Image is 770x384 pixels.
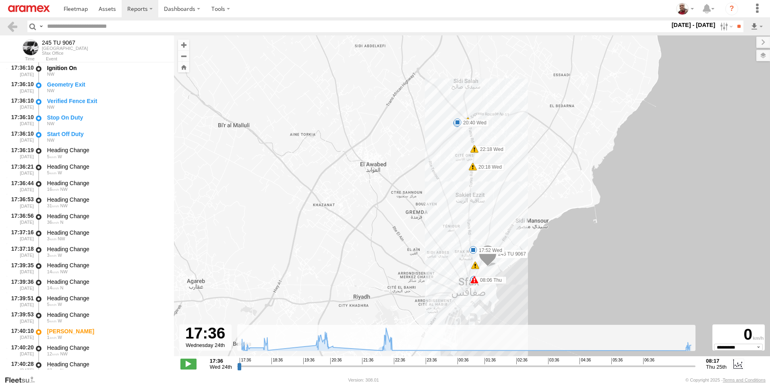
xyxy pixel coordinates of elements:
div: Heading Change [47,229,166,236]
span: 03:36 [548,358,559,364]
label: Search Filter Options [717,21,734,32]
span: 31 [47,203,59,208]
span: 18:36 [271,358,283,364]
span: Heading: 321 [47,121,54,126]
div: 17:36:10 [DATE] [6,96,35,111]
span: Heading: 350 [60,368,64,373]
span: Heading: 271 [58,335,62,340]
a: Terms and Conditions [723,378,766,382]
strong: 17:36 [210,358,232,364]
span: 245 TU 9067 [498,251,526,257]
span: 3 [47,253,57,258]
label: 22:18 Wed [474,146,506,153]
div: Event [46,57,174,61]
button: Zoom Home [178,62,189,72]
div: 17:37:18 [DATE] [6,244,35,259]
strong: 08:17 [706,358,727,364]
button: Zoom in [178,39,189,50]
div: Heading Change [47,295,166,302]
div: Heading Change [47,278,166,285]
label: Export results as... [750,21,764,32]
div: 0 [714,326,764,344]
span: Heading: 321 [47,138,54,142]
span: Heading: 319 [60,351,68,356]
div: 17:36:56 [DATE] [6,211,35,226]
div: 17:36:10 [DATE] [6,80,35,95]
span: 5 [47,170,57,175]
span: 3 [47,236,57,241]
div: 17:36:19 [DATE] [6,146,35,161]
label: [DATE] - [DATE] [670,21,717,29]
span: 01:36 [484,358,496,364]
span: Heading: 319 [58,236,65,241]
span: 00:36 [457,358,469,364]
img: aramex-logo.svg [8,5,50,12]
div: 245 TU 9067 - View Asset History [42,39,88,46]
div: 17:40:10 [DATE] [6,326,35,341]
span: 23:36 [426,358,437,364]
div: Heading Change [47,344,166,351]
label: Search Query [38,21,44,32]
div: Heading Change [47,196,166,203]
div: 17:37:16 [DATE] [6,228,35,243]
div: Heading Change [47,246,166,253]
div: Version: 308.01 [348,378,379,382]
div: 17:36:10 [DATE] [6,113,35,128]
span: Heading: 321 [47,105,54,109]
div: 7 [464,117,472,125]
span: 04:36 [580,358,591,364]
span: 20:36 [330,358,342,364]
span: Heading: 339 [60,285,64,290]
div: [PERSON_NAME] [47,328,166,335]
button: Zoom out [178,50,189,62]
span: 1 [47,335,57,340]
span: Heading: 289 [58,154,62,159]
span: Wed 24th Sep 2025 [210,364,232,370]
span: Heading: 258 [58,318,62,323]
div: Sfax Office [42,51,88,56]
div: 17:39:35 [DATE] [6,261,35,276]
div: Majdi Ghannoudi [673,3,697,15]
div: Stop On Duty [47,114,166,121]
div: Heading Change [47,163,166,170]
div: 17:39:51 [DATE] [6,293,35,308]
span: 06:36 [643,358,654,364]
span: 17:36 [240,358,251,364]
div: 17:36:10 [DATE] [6,129,35,144]
span: 22:36 [394,358,405,364]
div: 17:39:53 [DATE] [6,310,35,325]
div: 17:36:10 [DATE] [6,63,35,78]
div: Heading Change [47,180,166,187]
label: 17:52 Wed [473,247,505,254]
label: 20:18 Wed [473,163,504,171]
span: 14 [47,285,59,290]
span: Heading: 321 [47,72,54,76]
a: Back to previous Page [6,21,18,32]
div: 17:40:20 [DATE] [6,343,35,358]
span: 21:36 [362,358,373,364]
div: [GEOGRAPHIC_DATA] [42,46,88,51]
div: 17:36:44 [DATE] [6,178,35,193]
span: 19:36 [303,358,315,364]
span: Heading: 328 [60,203,68,208]
a: Visit our Website [4,376,41,384]
div: Heading Change [47,361,166,368]
div: 17:36:21 [DATE] [6,162,35,177]
span: Thu 25th Sep 2025 [706,364,727,370]
div: 17:40:28 [DATE] [6,359,35,374]
div: Heading Change [47,262,166,269]
span: 5 [47,302,57,307]
span: 12 [47,351,59,356]
span: 05:36 [611,358,623,364]
i: ? [725,2,738,15]
span: Heading: 292 [58,302,62,307]
div: © Copyright 2025 - [685,378,766,382]
div: Time [6,57,35,61]
span: 5 [47,318,57,323]
label: Play/Stop [180,359,197,369]
span: Heading: 321 [47,88,54,93]
div: Heading Change [47,147,166,154]
span: 02:36 [516,358,528,364]
span: Heading: 254 [58,170,62,175]
div: Heading Change [47,311,166,318]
